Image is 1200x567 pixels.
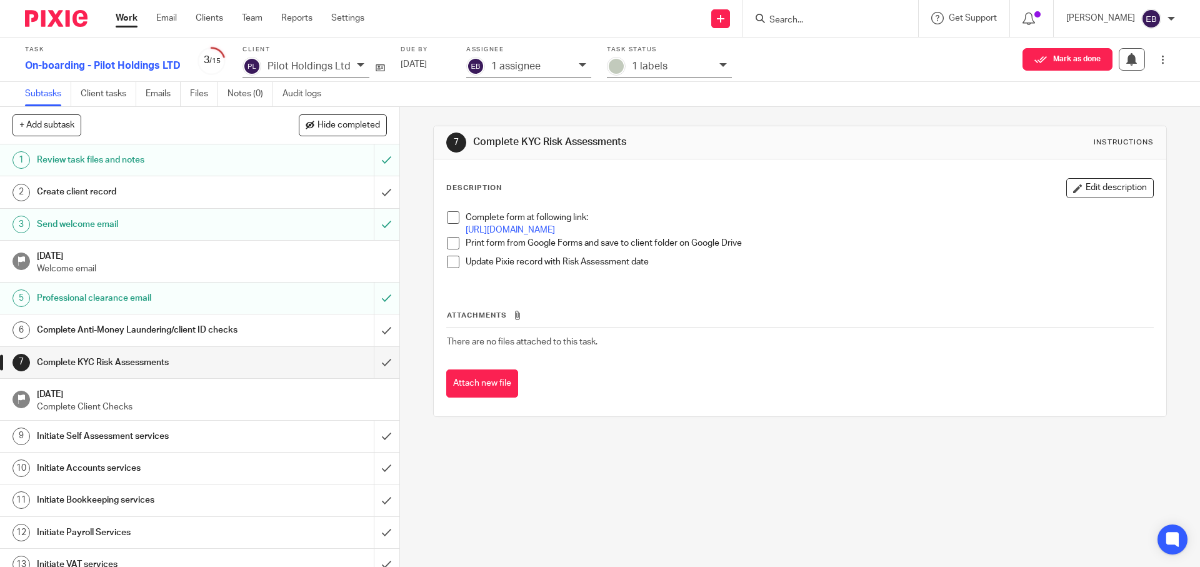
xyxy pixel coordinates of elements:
div: 2 [12,184,30,201]
img: svg%3E [1141,9,1161,29]
div: 5 [12,289,30,307]
a: Settings [331,12,364,24]
div: 12 [12,524,30,541]
a: Client tasks [81,82,136,106]
h1: Complete KYC Risk Assessments [37,353,253,372]
button: Mark as done [1022,48,1112,71]
h1: [DATE] [37,247,387,263]
a: Subtasks [25,82,71,106]
button: Hide completed [299,114,387,136]
span: Hide completed [317,121,380,131]
span: Mark as done [1053,55,1101,64]
button: + Add subtask [12,114,81,136]
div: 6 [12,321,30,339]
h1: Initiate Bookkeeping services [37,491,253,509]
h1: Initiate Payroll Services [37,523,253,542]
label: Due by [401,46,451,54]
p: Pilot Holdings Ltd [267,61,351,72]
button: Attach new file [446,369,518,398]
p: 1 labels [632,61,667,72]
p: Print form from Google Forms and save to client folder on Google Drive [466,237,1152,249]
label: Task status [607,46,732,54]
label: Client [242,46,385,54]
h1: Initiate Accounts services [37,459,253,478]
a: Notes (0) [227,82,273,106]
p: [PERSON_NAME] [1066,12,1135,24]
div: 7 [12,354,30,371]
div: 9 [12,428,30,445]
a: Files [190,82,218,106]
span: Get Support [949,14,997,23]
img: svg%3E [466,57,485,76]
p: Complete form at following link: [466,211,1152,224]
a: Emails [146,82,181,106]
button: Edit description [1066,178,1154,198]
img: svg%3E [242,57,261,76]
h1: Complete Anti-Money Laundering/client ID checks [37,321,253,339]
a: Team [242,12,262,24]
p: Complete Client Checks [37,401,387,413]
a: Work [116,12,137,24]
div: 3 [197,53,227,68]
a: [URL][DOMAIN_NAME] [466,226,555,234]
p: Description [446,183,502,193]
label: Task [25,46,181,54]
h1: Review task files and notes [37,151,253,169]
img: Pixie [25,10,87,27]
div: 10 [12,459,30,477]
a: Reports [281,12,312,24]
small: /15 [209,58,221,64]
a: Clients [196,12,223,24]
a: Audit logs [282,82,331,106]
span: [DATE] [401,60,427,69]
div: 11 [12,491,30,509]
input: Search [768,15,881,26]
div: Instructions [1094,138,1154,148]
p: Welcome email [37,263,387,275]
h1: Create client record [37,183,253,201]
div: 1 [12,151,30,169]
h1: Initiate Self Assessment services [37,427,253,446]
span: Attachments [447,312,507,319]
div: 3 [12,216,30,233]
h1: Complete KYC Risk Assessments [473,136,827,149]
div: 7 [446,133,466,153]
h1: Send welcome email [37,215,253,234]
p: Update Pixie record with Risk Assessment date [466,256,1152,268]
span: There are no files attached to this task. [447,338,597,346]
p: 1 assignee [491,61,541,72]
h1: [DATE] [37,385,387,401]
label: Assignee [466,46,591,54]
a: Email [156,12,177,24]
h1: Professional clearance email [37,289,253,308]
